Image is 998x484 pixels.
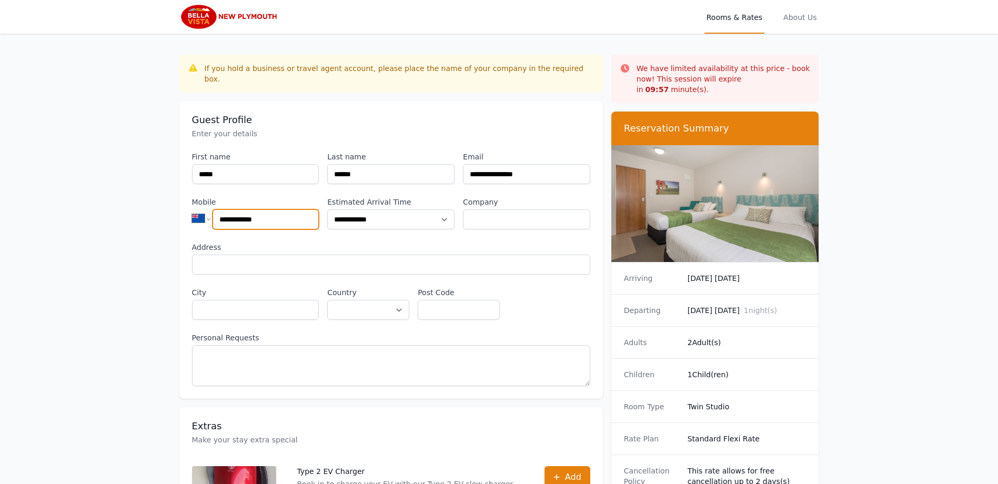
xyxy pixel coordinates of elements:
h3: Extras [192,420,590,432]
h3: Reservation Summary [624,122,807,135]
dd: [DATE] [DATE] [688,305,807,316]
h3: Guest Profile [192,114,590,126]
label: City [192,287,319,298]
label: Last name [327,152,455,162]
dd: 1 Child(ren) [688,369,807,380]
span: Add [565,471,581,483]
label: Mobile [192,197,319,207]
label: Post Code [418,287,500,298]
label: Country [327,287,409,298]
dt: Arriving [624,273,679,284]
p: Enter your details [192,128,590,139]
dt: Children [624,369,679,380]
img: Bella Vista New Plymouth [179,4,280,29]
p: Make your stay extra special [192,435,590,445]
dt: Departing [624,305,679,316]
dd: [DATE] [DATE] [688,273,807,284]
label: Estimated Arrival Time [327,197,455,207]
dt: Rate Plan [624,433,679,444]
label: Email [463,152,590,162]
div: If you hold a business or travel agent account, please place the name of your company in the requ... [205,63,594,84]
dd: 2 Adult(s) [688,337,807,348]
label: Personal Requests [192,332,590,343]
dt: Room Type [624,401,679,412]
p: Type 2 EV Charger [297,466,523,477]
span: 1 night(s) [744,306,777,315]
dt: Adults [624,337,679,348]
dd: Standard Flexi Rate [688,433,807,444]
label: Address [192,242,590,253]
label: First name [192,152,319,162]
strong: 09 : 57 [646,85,669,94]
img: Twin Studio [611,145,819,262]
dd: Twin Studio [688,401,807,412]
label: Company [463,197,590,207]
p: We have limited availability at this price - book now! This session will expire in minute(s). [637,63,811,95]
